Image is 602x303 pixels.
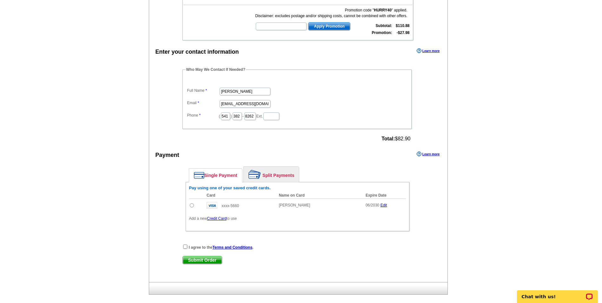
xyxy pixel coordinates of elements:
[222,204,239,208] span: xxxx-5660
[187,112,219,118] label: Phone
[276,192,362,199] th: Name on Card
[203,192,276,199] th: Card
[372,30,392,35] strong: Promotion:
[189,169,242,182] a: Single Payment
[186,67,246,72] legend: Who May We Contact If Needed?
[183,256,222,264] span: Submit Order
[308,22,350,30] button: Apply Promotion
[194,172,204,179] img: single-payment.png
[366,203,379,207] span: 06/2030
[513,283,602,303] iframe: LiveChat chat widget
[187,100,219,106] label: Email
[381,136,395,141] strong: Total:
[155,48,239,56] div: Enter your contact information
[244,167,299,182] a: Split Payments
[248,170,261,179] img: split-payment.png
[376,24,392,28] strong: Subtotal:
[308,23,350,30] span: Apply Promotion
[255,7,407,19] div: Promotion code " " applied. Disclaimer: excludes postage and/or shipping costs, cannot be combine...
[155,151,179,159] div: Payment
[189,216,406,221] p: Add a new to use
[187,88,219,93] label: Full Name
[380,203,387,207] a: Edit
[397,30,410,35] strong: -$27.98
[381,136,410,142] span: $82.90
[213,245,253,250] a: Terms and Conditions
[189,245,254,250] strong: I agree to the .
[207,216,226,221] a: Credit Card
[279,203,310,207] span: [PERSON_NAME]
[186,111,408,121] dd: ( ) - Ext.
[417,48,440,53] a: Learn more
[374,8,392,12] b: HURRY40
[207,202,217,209] img: visa.gif
[189,185,406,191] h6: Pay using one of your saved credit cards.
[396,24,409,28] strong: $110.88
[417,151,440,157] a: Learn more
[362,192,406,199] th: Expire Date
